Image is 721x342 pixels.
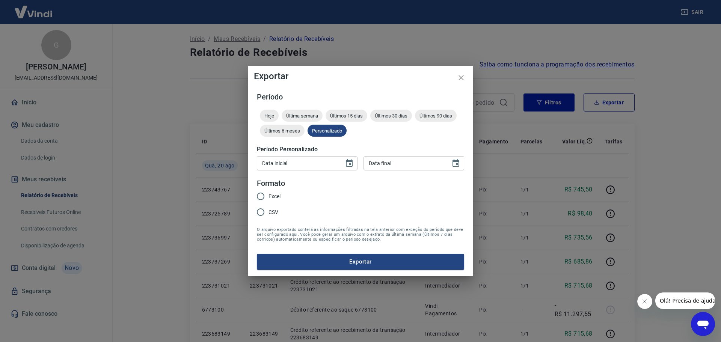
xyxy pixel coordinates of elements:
iframe: Fechar mensagem [637,294,652,309]
span: O arquivo exportado conterá as informações filtradas na tela anterior com exceção do período que ... [257,227,464,242]
span: Hoje [260,113,279,119]
span: Últimos 15 dias [326,113,367,119]
div: Última semana [282,110,323,122]
input: DD/MM/YYYY [257,156,339,170]
div: Personalizado [308,125,347,137]
span: CSV [268,208,278,216]
span: Últimos 6 meses [260,128,305,134]
button: Choose date [342,156,357,171]
h5: Período Personalizado [257,146,464,153]
button: close [452,69,470,87]
iframe: Mensagem da empresa [655,292,715,309]
div: Últimos 30 dias [370,110,412,122]
iframe: Botão para abrir a janela de mensagens [691,312,715,336]
div: Últimos 90 dias [415,110,457,122]
div: Últimos 6 meses [260,125,305,137]
span: Excel [268,193,281,200]
div: Últimos 15 dias [326,110,367,122]
span: Personalizado [308,128,347,134]
h4: Exportar [254,72,467,81]
h5: Período [257,93,464,101]
button: Choose date [448,156,463,171]
span: Últimos 90 dias [415,113,457,119]
button: Exportar [257,254,464,270]
legend: Formato [257,178,285,189]
span: Últimos 30 dias [370,113,412,119]
span: Olá! Precisa de ajuda? [5,5,63,11]
div: Hoje [260,110,279,122]
span: Última semana [282,113,323,119]
input: DD/MM/YYYY [364,156,445,170]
